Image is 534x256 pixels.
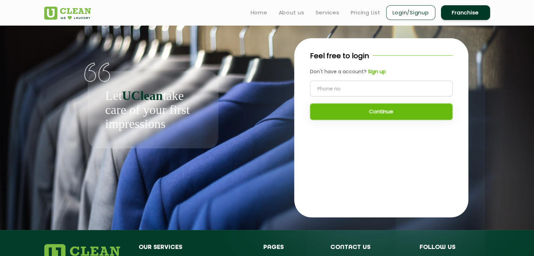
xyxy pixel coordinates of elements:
a: Sign up [367,68,386,75]
p: Feel free to login [310,50,369,61]
a: Login/Signup [386,5,435,20]
a: About us [279,8,304,17]
a: Franchise [441,5,490,20]
a: Services [316,8,339,17]
img: quote-img [84,62,111,82]
img: UClean Laundry and Dry Cleaning [44,7,91,20]
p: Let take care of your first impressions [105,89,201,131]
span: Don't have a account? [310,68,367,75]
input: Phone no [310,81,453,96]
b: Sign up [368,68,386,75]
a: Pricing List [351,8,381,17]
a: Home [251,8,268,17]
b: UClean [122,89,163,103]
